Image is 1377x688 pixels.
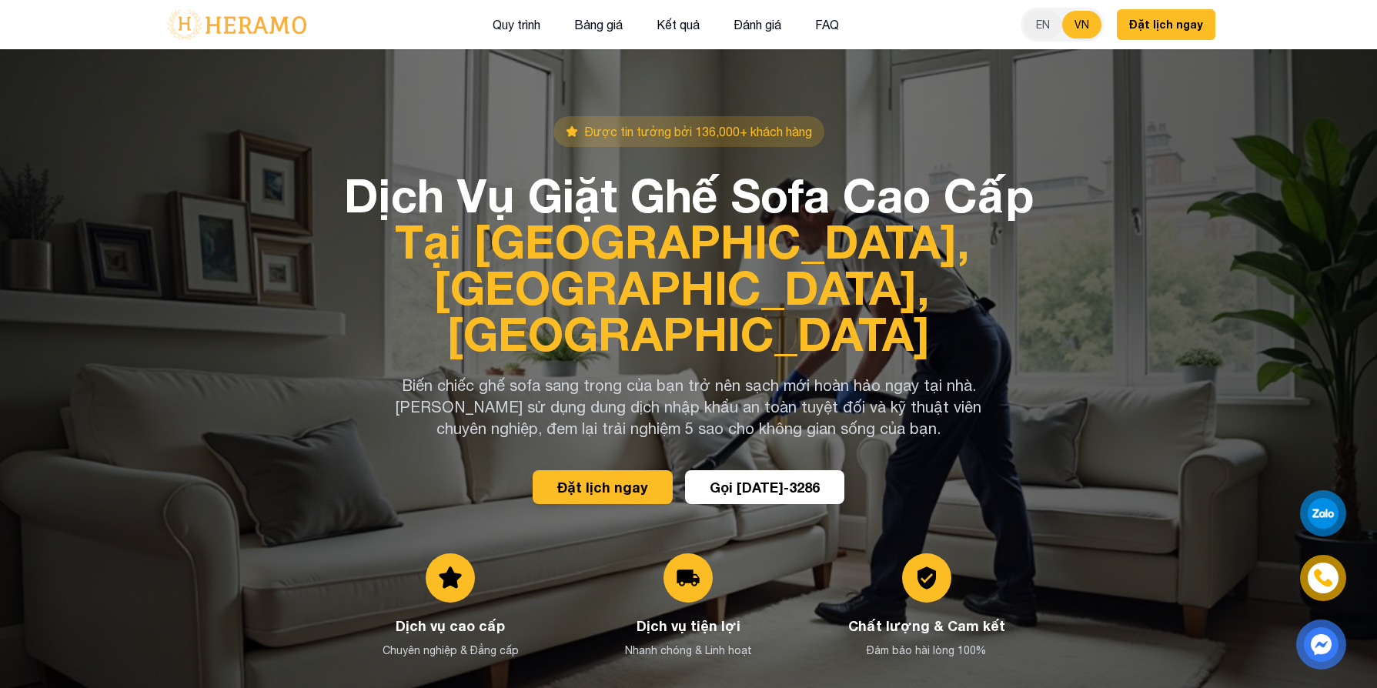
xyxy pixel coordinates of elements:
button: Gọi [DATE]-3286 [685,470,844,504]
p: Nhanh chóng & Linh hoạt [582,643,795,658]
button: FAQ [810,15,844,35]
span: Được tin tưởng bởi 136,000+ khách hàng [584,122,812,141]
h3: Chất lượng & Cam kết [820,615,1033,636]
h3: Dịch vụ cao cấp [344,615,557,636]
button: EN [1024,11,1062,38]
a: phone-icon [1302,557,1344,599]
img: logo-with-text.png [162,8,311,41]
h1: Dịch Vụ Giặt Ghế Sofa Cao Cấp [344,172,1034,356]
button: Đặt lịch ngay [533,470,673,504]
img: phone-icon [1315,569,1332,586]
p: Đảm bảo hài lòng 100% [820,643,1033,658]
h3: Dịch vụ tiện lợi [582,615,795,636]
button: VN [1062,11,1101,38]
button: Đánh giá [729,15,786,35]
button: Kết quả [652,15,704,35]
span: Tại [GEOGRAPHIC_DATA], [GEOGRAPHIC_DATA], [GEOGRAPHIC_DATA] [344,218,1034,356]
button: Bảng giá [570,15,627,35]
button: Quy trình [488,15,545,35]
p: Chuyên nghiệp & Đẳng cấp [344,643,557,658]
p: Biến chiếc ghế sofa sang trọng của bạn trở nên sạch mới hoàn hảo ngay tại nhà. [PERSON_NAME] sử d... [393,375,984,439]
button: Đặt lịch ngay [1117,9,1215,40]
